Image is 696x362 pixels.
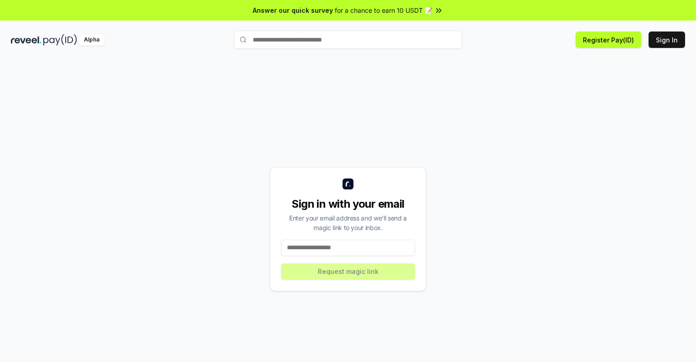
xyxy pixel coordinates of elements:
span: Answer our quick survey [253,5,333,15]
img: logo_small [343,178,353,189]
img: pay_id [43,34,77,46]
img: reveel_dark [11,34,42,46]
div: Enter your email address and we’ll send a magic link to your inbox. [281,213,415,232]
div: Sign in with your email [281,197,415,211]
span: for a chance to earn 10 USDT 📝 [335,5,432,15]
button: Register Pay(ID) [576,31,641,48]
div: Alpha [79,34,104,46]
button: Sign In [649,31,685,48]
